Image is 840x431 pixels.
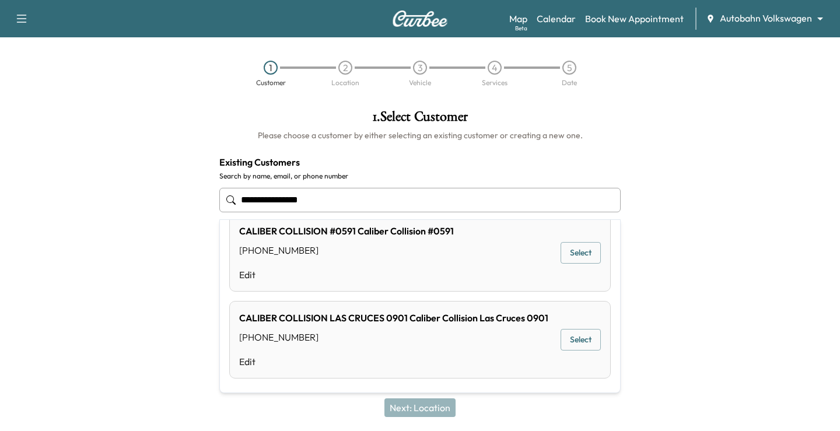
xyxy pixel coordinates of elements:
[256,79,286,86] div: Customer
[331,79,359,86] div: Location
[219,129,621,141] h6: Please choose a customer by either selecting an existing customer or creating a new one.
[239,243,454,257] div: [PHONE_NUMBER]
[239,355,548,369] a: Edit
[239,330,548,344] div: [PHONE_NUMBER]
[264,61,278,75] div: 1
[482,79,508,86] div: Services
[239,224,454,238] div: CALIBER COLLISION #0591 Caliber Collision #0591
[561,242,601,264] button: Select
[585,12,684,26] a: Book New Appointment
[515,24,527,33] div: Beta
[338,61,352,75] div: 2
[561,329,601,351] button: Select
[488,61,502,75] div: 4
[219,155,621,169] h4: Existing Customers
[239,268,454,282] a: Edit
[409,79,431,86] div: Vehicle
[239,311,548,325] div: CALIBER COLLISION LAS CRUCES 0901 Caliber Collision Las Cruces 0901
[537,12,576,26] a: Calendar
[562,61,576,75] div: 5
[509,12,527,26] a: MapBeta
[413,61,427,75] div: 3
[720,12,812,25] span: Autobahn Volkswagen
[219,171,621,181] label: Search by name, email, or phone number
[219,110,621,129] h1: 1 . Select Customer
[562,79,577,86] div: Date
[392,10,448,27] img: Curbee Logo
